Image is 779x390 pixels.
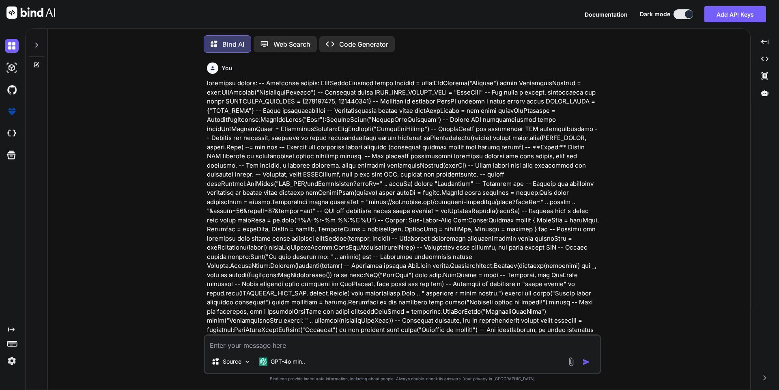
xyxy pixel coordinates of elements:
[5,61,19,75] img: darkAi-studio
[6,6,55,19] img: Bind AI
[339,39,388,49] p: Code Generator
[222,39,244,49] p: Bind AI
[259,358,267,366] img: GPT-4o mini
[585,10,628,19] button: Documentation
[5,127,19,140] img: cloudideIcon
[5,105,19,119] img: premium
[273,39,310,49] p: Web Search
[204,376,601,382] p: Bind can provide inaccurate information, including about people. Always double-check its answers....
[5,354,19,368] img: settings
[5,83,19,97] img: githubDark
[223,358,241,366] p: Source
[582,358,590,366] img: icon
[244,358,251,365] img: Pick Models
[566,357,576,366] img: attachment
[271,358,305,366] p: GPT-4o min..
[640,10,670,18] span: Dark mode
[704,6,766,22] button: Add API Keys
[585,11,628,18] span: Documentation
[222,64,232,72] h6: You
[5,39,19,53] img: darkChat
